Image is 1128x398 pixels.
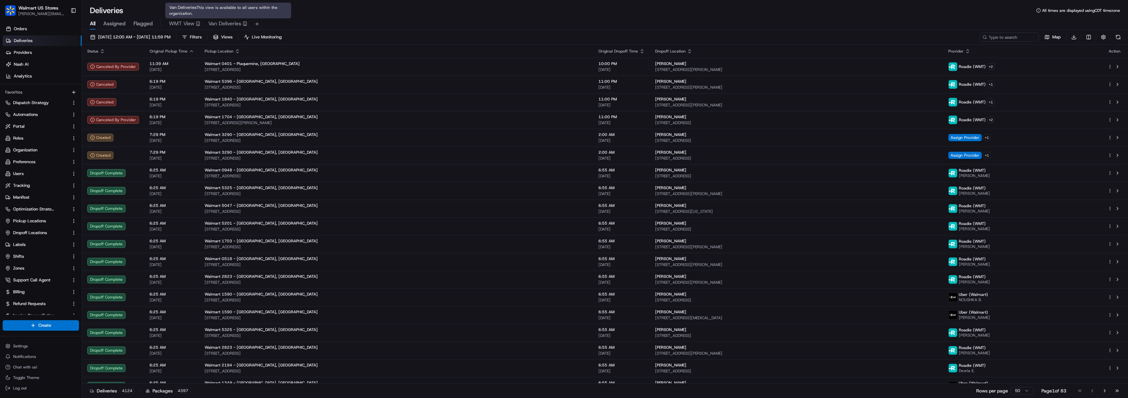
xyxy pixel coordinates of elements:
span: [STREET_ADDRESS] [205,102,588,108]
span: Walmart 1590 - [GEOGRAPHIC_DATA], [GEOGRAPHIC_DATA] [205,292,318,297]
a: Labels [5,242,69,248]
span: [STREET_ADDRESS][PERSON_NAME] [205,120,588,125]
span: 6:19 PM [150,79,194,84]
span: [STREET_ADDRESS][PERSON_NAME] [655,262,938,267]
span: Roles [13,135,23,141]
a: Refund Requests [5,301,69,307]
button: Chat with us! [3,363,79,372]
span: Roadie (WMT) [959,239,986,244]
div: Created [87,134,113,142]
span: [DATE] [150,156,194,161]
span: 11:39 AM [150,61,194,66]
span: Chat with us! [13,365,37,370]
span: [STREET_ADDRESS][PERSON_NAME] [655,191,938,196]
span: 6:25 AM [150,167,194,173]
button: Notifications [3,352,79,361]
span: [STREET_ADDRESS] [655,138,938,143]
span: [DATE] [598,262,645,267]
a: Billing [5,289,69,295]
span: Walmart 1840 - [GEOGRAPHIC_DATA], [GEOGRAPHIC_DATA] [205,97,318,102]
span: 11:00 PM [598,79,645,84]
span: 10:00 PM [598,61,645,66]
button: +1 [983,134,991,141]
button: [PERSON_NAME][EMAIL_ADDRESS][DOMAIN_NAME] [18,11,65,16]
button: Roles [3,133,79,144]
span: Knowledge Base [13,95,50,102]
img: uber-new-logo.jpeg [949,382,957,390]
img: roadie-logo-v2.jpg [949,204,957,213]
span: Support Call Agent [13,277,50,283]
span: 6:25 AM [150,185,194,190]
img: roadie-logo-v2.jpg [949,98,957,106]
span: Walmart 0401 - Plaquemine, [GEOGRAPHIC_DATA] [205,61,300,66]
button: Organization [3,145,79,155]
button: Tracking [3,180,79,191]
span: [STREET_ADDRESS] [205,262,588,267]
span: [PERSON_NAME] [655,203,686,208]
button: Settings [3,342,79,351]
div: Favorites [3,87,79,98]
span: Preferences [13,159,35,165]
span: Portal [13,123,25,129]
span: [DATE] [598,156,645,161]
span: [DATE] [598,102,645,108]
div: Action [1108,49,1121,54]
span: 6:55 AM [598,203,645,208]
button: +1 [987,81,995,88]
span: 2:00 AM [598,150,645,155]
span: Views [221,34,232,40]
span: [PERSON_NAME] [655,132,686,137]
span: All times are displayed using CDT timezone [1042,8,1120,13]
span: Settings [13,343,28,349]
span: [DATE] [598,173,645,179]
img: roadie-logo-v2.jpg [949,364,957,372]
span: 6:25 AM [150,221,194,226]
span: 6:55 AM [598,167,645,173]
span: [PERSON_NAME] [959,173,990,178]
button: Filters [179,33,205,42]
span: Organization [13,147,37,153]
img: uber-new-logo.jpeg [949,293,957,301]
span: 7:29 PM [150,132,194,137]
button: Dropoff Locations [3,228,79,238]
span: Uber (Walmart) [959,292,988,297]
span: [STREET_ADDRESS] [655,156,938,161]
span: [STREET_ADDRESS][PERSON_NAME] [655,244,938,250]
img: roadie-logo-v2.jpg [949,62,957,71]
span: Zones [13,265,24,271]
span: [DATE] [150,173,194,179]
a: Analytics [3,71,82,81]
span: [DATE] [598,280,645,285]
span: [DATE] 12:00 AM - [DATE] 11:59 PM [98,34,171,40]
span: [STREET_ADDRESS] [655,120,938,125]
div: Canceled By Provider [87,116,139,124]
button: +1 [983,152,991,159]
a: Invoice Reconciliation [5,313,69,319]
span: Live Monitoring [252,34,282,40]
a: Deliveries [3,35,82,46]
button: Created [87,151,113,159]
span: [DATE] [150,85,194,90]
input: Clear [17,42,108,49]
button: Canceled By Provider [87,63,139,71]
button: Refresh [1114,33,1123,42]
a: Tracking [5,183,69,188]
span: [STREET_ADDRESS] [205,85,588,90]
span: 6:55 AM [598,221,645,226]
span: [PERSON_NAME] [959,244,990,249]
p: Welcome 👋 [7,26,119,37]
a: Orders [3,24,82,34]
button: Automations [3,109,79,120]
div: Canceled [87,98,116,106]
button: Live Monitoring [241,33,285,42]
button: Support Call Agent [3,275,79,285]
span: Roadie (WMT) [959,221,986,226]
span: [STREET_ADDRESS] [655,298,938,303]
span: [DATE] [598,120,645,125]
span: 6:25 AM [150,238,194,244]
a: Dispatch Strategy [5,100,69,106]
span: 6:55 AM [598,292,645,297]
span: Manifest [13,194,30,200]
